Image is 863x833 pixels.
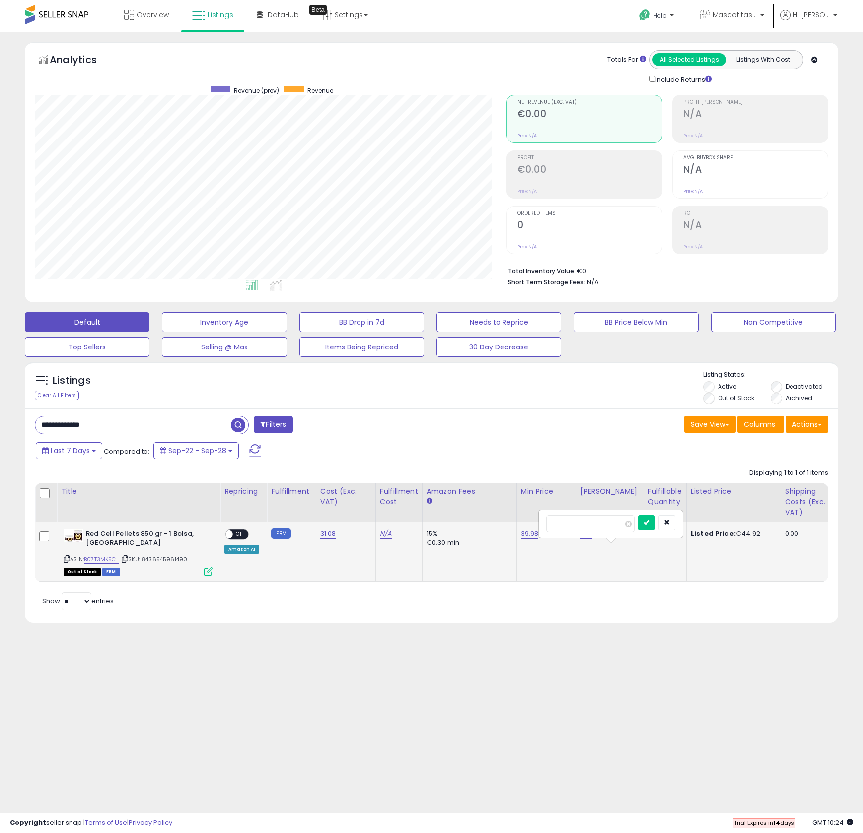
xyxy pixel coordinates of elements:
[683,188,703,194] small: Prev: N/A
[580,486,640,497] div: [PERSON_NAME]
[162,312,287,332] button: Inventory Age
[153,442,239,459] button: Sep-22 - Sep-28
[35,391,79,400] div: Clear All Filters
[517,133,537,139] small: Prev: N/A
[224,545,259,554] div: Amazon AI
[224,486,263,497] div: Repricing
[299,337,424,357] button: Items Being Repriced
[233,530,249,538] span: OFF
[711,312,836,332] button: Non Competitive
[517,108,662,122] h2: €0.00
[786,382,823,391] label: Deactivated
[436,312,561,332] button: Needs to Reprice
[427,529,509,538] div: 15%
[691,486,777,497] div: Listed Price
[102,568,120,576] span: FBM
[683,219,828,233] h2: N/A
[726,53,800,66] button: Listings With Cost
[780,10,837,32] a: Hi [PERSON_NAME]
[652,53,726,66] button: All Selected Listings
[42,596,114,606] span: Show: entries
[320,529,336,539] a: 31.08
[691,529,773,538] div: €44.92
[785,486,836,518] div: Shipping Costs (Exc. VAT)
[683,155,828,161] span: Avg. Buybox Share
[517,219,662,233] h2: 0
[648,486,682,507] div: Fulfillable Quantity
[683,108,828,122] h2: N/A
[517,211,662,216] span: Ordered Items
[521,529,539,539] a: 39.98
[36,442,102,459] button: Last 7 Days
[51,446,90,456] span: Last 7 Days
[271,528,290,539] small: FBM
[168,446,226,456] span: Sep-22 - Sep-28
[320,486,371,507] div: Cost (Exc. VAT)
[25,312,149,332] button: Default
[517,155,662,161] span: Profit
[786,416,828,433] button: Actions
[380,529,392,539] a: N/A
[683,100,828,105] span: Profit [PERSON_NAME]
[713,10,757,20] span: Mascotitas a casa
[793,10,830,20] span: Hi [PERSON_NAME]
[234,86,279,95] span: Revenue (prev)
[271,486,311,497] div: Fulfillment
[521,486,572,497] div: Min Price
[517,164,662,177] h2: €0.00
[104,447,149,456] span: Compared to:
[137,10,169,20] span: Overview
[744,419,775,429] span: Columns
[86,529,207,550] b: Red Cell Pellets 850 gr - 1 Bolsa, [GEOGRAPHIC_DATA]
[436,337,561,357] button: 30 Day Decrease
[84,555,119,564] a: B07T3MK5CL
[427,497,432,506] small: Amazon Fees.
[427,538,509,547] div: €0.30 min
[64,529,213,575] div: ASIN:
[380,486,418,507] div: Fulfillment Cost
[684,416,736,433] button: Save View
[683,133,703,139] small: Prev: N/A
[631,1,684,32] a: Help
[427,486,512,497] div: Amazon Fees
[785,529,833,538] div: 0.00
[53,374,91,388] h5: Listings
[50,53,116,69] h5: Analytics
[508,278,585,286] b: Short Term Storage Fees:
[683,164,828,177] h2: N/A
[718,394,754,402] label: Out of Stock
[517,188,537,194] small: Prev: N/A
[574,312,698,332] button: BB Price Below Min
[64,568,101,576] span: All listings that are currently out of stock and unavailable for purchase on Amazon
[683,211,828,216] span: ROI
[508,264,821,276] li: €0
[607,55,646,65] div: Totals For
[587,278,599,287] span: N/A
[25,337,149,357] button: Top Sellers
[517,100,662,105] span: Net Revenue (Exc. VAT)
[639,9,651,21] i: Get Help
[208,10,233,20] span: Listings
[254,416,292,433] button: Filters
[737,416,784,433] button: Columns
[64,529,83,542] img: 41PYlWZZw-L._SL40_.jpg
[703,370,838,380] p: Listing States:
[786,394,812,402] label: Archived
[642,74,724,85] div: Include Returns
[691,529,736,538] b: Listed Price:
[749,468,828,478] div: Displaying 1 to 1 of 1 items
[683,244,703,250] small: Prev: N/A
[653,11,667,20] span: Help
[517,244,537,250] small: Prev: N/A
[299,312,424,332] button: BB Drop in 7d
[61,486,216,497] div: Title
[162,337,287,357] button: Selling @ Max
[718,382,736,391] label: Active
[268,10,299,20] span: DataHub
[307,86,333,95] span: Revenue
[309,5,327,15] div: Tooltip anchor
[508,267,575,275] b: Total Inventory Value:
[120,555,187,563] span: | SKU: 8436545961490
